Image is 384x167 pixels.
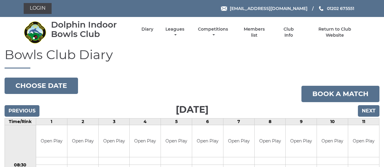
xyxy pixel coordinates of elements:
a: Return to Club Website [309,26,360,38]
a: Book a match [301,86,379,102]
td: 6 [192,119,223,125]
td: 11 [348,119,379,125]
td: Open Play [223,125,254,157]
button: Choose date [5,78,78,94]
td: 1 [36,119,67,125]
td: Open Play [317,125,348,157]
input: Next [358,105,379,117]
td: Open Play [286,125,317,157]
td: Open Play [161,125,192,157]
td: Open Play [99,125,130,157]
td: 8 [254,119,286,125]
td: Open Play [255,125,286,157]
h1: Bowls Club Diary [5,48,379,68]
a: Diary [141,26,153,32]
a: Email [EMAIL_ADDRESS][DOMAIN_NAME] [221,5,308,12]
a: Leagues [164,26,186,38]
a: Club Info [279,26,299,38]
span: 01202 675551 [327,6,354,11]
td: Open Play [192,125,223,157]
a: Members list [240,26,268,38]
img: Dolphin Indoor Bowls Club [24,21,46,44]
td: 9 [286,119,317,125]
td: 4 [130,119,161,125]
td: 5 [161,119,192,125]
td: 7 [223,119,254,125]
td: Open Play [348,125,379,157]
a: Competitions [197,26,230,38]
td: Open Play [67,125,98,157]
span: [EMAIL_ADDRESS][DOMAIN_NAME] [230,6,308,11]
input: Previous [5,105,39,117]
td: 10 [317,119,348,125]
img: Phone us [319,6,323,11]
div: Dolphin Indoor Bowls Club [51,20,131,39]
img: Email [221,6,227,11]
td: 2 [67,119,98,125]
td: Time/Rink [5,119,36,125]
td: Open Play [130,125,161,157]
td: Open Play [36,125,67,157]
td: 3 [98,119,130,125]
a: Login [24,3,52,14]
a: Phone us 01202 675551 [318,5,354,12]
